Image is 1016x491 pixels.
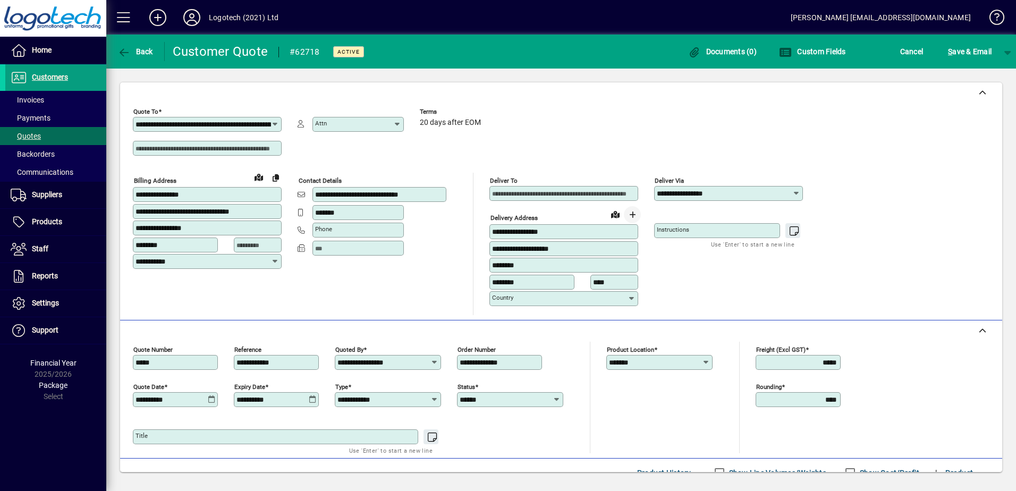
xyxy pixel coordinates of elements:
[981,2,1003,37] a: Knowledge Base
[175,8,209,27] button: Profile
[930,464,973,481] span: Product
[32,299,59,307] span: Settings
[106,42,165,61] app-page-header-button: Back
[685,42,759,61] button: Documents (0)
[492,294,513,301] mat-label: Country
[5,37,106,64] a: Home
[39,381,67,390] span: Package
[943,42,997,61] button: Save & Email
[5,109,106,127] a: Payments
[133,383,164,390] mat-label: Quote date
[349,444,433,456] mat-hint: Use 'Enter' to start a new line
[858,468,919,478] label: Show Cost/Profit
[657,226,689,233] mat-label: Instructions
[234,345,261,353] mat-label: Reference
[32,244,48,253] span: Staff
[5,127,106,145] a: Quotes
[5,163,106,181] a: Communications
[607,345,654,353] mat-label: Product location
[5,182,106,208] a: Suppliers
[756,345,806,353] mat-label: Freight (excl GST)
[315,225,332,233] mat-label: Phone
[11,150,55,158] span: Backorders
[32,272,58,280] span: Reports
[209,9,278,26] div: Logotech (2021) Ltd
[633,463,696,482] button: Product History
[776,42,849,61] button: Custom Fields
[11,132,41,140] span: Quotes
[173,43,268,60] div: Customer Quote
[335,345,363,353] mat-label: Quoted by
[32,46,52,54] span: Home
[234,383,265,390] mat-label: Expiry date
[5,209,106,235] a: Products
[5,91,106,109] a: Invoices
[11,114,50,122] span: Payments
[756,383,782,390] mat-label: Rounding
[948,47,952,56] span: S
[136,432,148,439] mat-label: Title
[5,263,106,290] a: Reports
[133,108,158,115] mat-label: Quote To
[115,42,156,61] button: Back
[711,238,794,250] mat-hint: Use 'Enter' to start a new line
[898,42,926,61] button: Cancel
[267,169,284,186] button: Copy to Delivery address
[420,118,481,127] span: 20 days after EOM
[32,190,62,199] span: Suppliers
[337,48,360,55] span: Active
[11,168,73,176] span: Communications
[5,236,106,263] a: Staff
[925,463,978,482] button: Product
[290,44,320,61] div: #62718
[5,290,106,317] a: Settings
[655,177,684,184] mat-label: Deliver via
[727,468,826,478] label: Show Line Volumes/Weights
[32,73,68,81] span: Customers
[30,359,77,367] span: Financial Year
[335,383,348,390] mat-label: Type
[5,145,106,163] a: Backorders
[948,43,992,60] span: ave & Email
[688,47,757,56] span: Documents (0)
[779,47,846,56] span: Custom Fields
[900,43,924,60] span: Cancel
[141,8,175,27] button: Add
[32,326,58,334] span: Support
[11,96,44,104] span: Invoices
[624,206,641,223] button: Choose address
[250,168,267,185] a: View on map
[458,383,475,390] mat-label: Status
[32,217,62,226] span: Products
[637,464,691,481] span: Product History
[133,345,173,353] mat-label: Quote number
[458,345,496,353] mat-label: Order number
[117,47,153,56] span: Back
[791,9,971,26] div: [PERSON_NAME] [EMAIL_ADDRESS][DOMAIN_NAME]
[490,177,518,184] mat-label: Deliver To
[5,317,106,344] a: Support
[607,206,624,223] a: View on map
[315,120,327,127] mat-label: Attn
[420,108,484,115] span: Terms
